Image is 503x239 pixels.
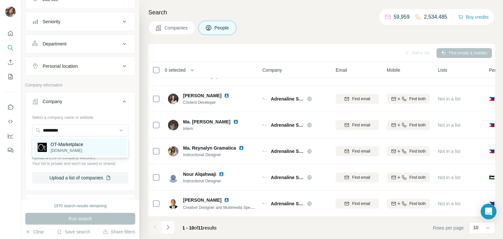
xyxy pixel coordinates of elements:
[438,67,447,73] span: Lists
[409,148,426,154] span: Find both
[271,200,304,207] span: Adrenaline Solutions
[43,98,62,105] div: Company
[43,41,66,47] div: Department
[165,67,186,73] span: 0 selected
[32,155,128,161] p: Upload a CSV of company websites.
[51,148,84,154] p: [DOMAIN_NAME]
[262,67,282,73] span: Company
[473,224,478,231] p: 10
[336,173,379,182] button: Find email
[26,195,135,211] button: Industry
[5,101,16,113] button: Use Surfe on LinkedIn
[224,93,229,98] img: LinkedIn logo
[438,122,460,128] span: Not in a list
[168,120,178,130] img: Avatar
[183,197,221,203] span: [PERSON_NAME]
[409,175,426,180] span: Find both
[262,175,268,180] img: Logo of Adrenaline Solutions
[168,94,178,104] img: Avatar
[183,100,237,105] span: Content Developer
[336,146,379,156] button: Find email
[458,12,489,22] button: Buy credits
[183,145,236,151] span: Ma. Reynalyn Gramatica
[198,225,203,230] span: 11
[5,130,16,142] button: Dashboard
[387,94,430,104] button: Find both
[57,229,90,235] button: Save search
[233,119,238,124] img: LinkedIn logo
[387,173,430,182] button: Find both
[336,94,379,104] button: Find email
[409,201,426,207] span: Find both
[32,161,128,167] p: Your list is private and won't be saved or shared.
[25,229,44,235] button: Clear
[182,225,216,230] span: results
[183,205,260,210] span: Creative Designer and Multimedia Specialist
[271,148,304,155] span: Adrenaline Solutions
[336,67,347,73] span: Email
[25,82,135,88] p: Company information
[183,178,232,184] span: Instructional Designer
[103,229,135,235] button: Share filters
[51,141,84,148] p: OT-Marketplace
[262,96,268,101] img: Logo of Adrenaline Solutions
[32,112,128,120] div: Select a company name or website
[183,119,231,125] span: Ma. [PERSON_NAME]
[352,175,370,180] span: Find email
[489,148,494,155] span: 🇵🇭
[336,199,379,209] button: Find email
[262,149,268,154] img: Logo of Adrenaline Solutions
[489,174,494,181] span: 🇵🇸
[183,126,246,132] span: Intern
[219,172,224,177] img: LinkedIn logo
[38,143,47,152] img: OT-Marketplace
[352,96,370,102] span: Find email
[489,96,494,102] span: 🇵🇭
[481,204,496,219] div: Open Intercom Messenger
[409,96,426,102] span: Find both
[26,94,135,112] button: Company
[489,122,494,128] span: 🇵🇭
[438,175,460,180] span: Not in a list
[352,148,370,154] span: Find email
[214,25,230,31] span: People
[409,122,426,128] span: Find both
[394,13,410,21] p: 59,959
[438,96,460,101] span: Not in a list
[352,122,370,128] span: Find email
[424,13,447,21] p: 2,534,485
[224,197,229,203] img: LinkedIn logo
[5,71,16,83] button: My lists
[387,199,430,209] button: Find both
[433,225,464,231] span: Rows per page
[183,92,221,99] span: [PERSON_NAME]
[168,146,178,156] img: Avatar
[387,120,430,130] button: Find both
[161,221,175,234] button: Navigate to next page
[26,14,135,29] button: Seniority
[182,225,194,230] span: 1 - 10
[5,28,16,39] button: Quick start
[387,67,400,73] span: Mobile
[262,122,268,128] img: Logo of Adrenaline Solutions
[26,58,135,74] button: Personal location
[271,122,304,128] span: Adrenaline Solutions
[26,36,135,52] button: Department
[148,8,495,17] h4: Search
[489,200,494,207] span: 🇵🇭
[5,56,16,68] button: Enrich CSV
[336,120,379,130] button: Find email
[5,116,16,127] button: Use Surfe API
[43,18,60,25] div: Seniority
[183,152,252,158] span: Instructional Designer
[194,225,198,230] span: of
[262,201,268,206] img: Logo of Adrenaline Solutions
[5,42,16,54] button: Search
[271,96,304,102] span: Adrenaline Solutions
[271,174,304,181] span: Adrenaline Solutions
[54,203,107,209] div: 1970 search results remaining
[438,201,460,206] span: Not in a list
[183,171,216,177] span: Nour Alqahwaji
[43,63,78,69] div: Personal location
[438,149,460,154] span: Not in a list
